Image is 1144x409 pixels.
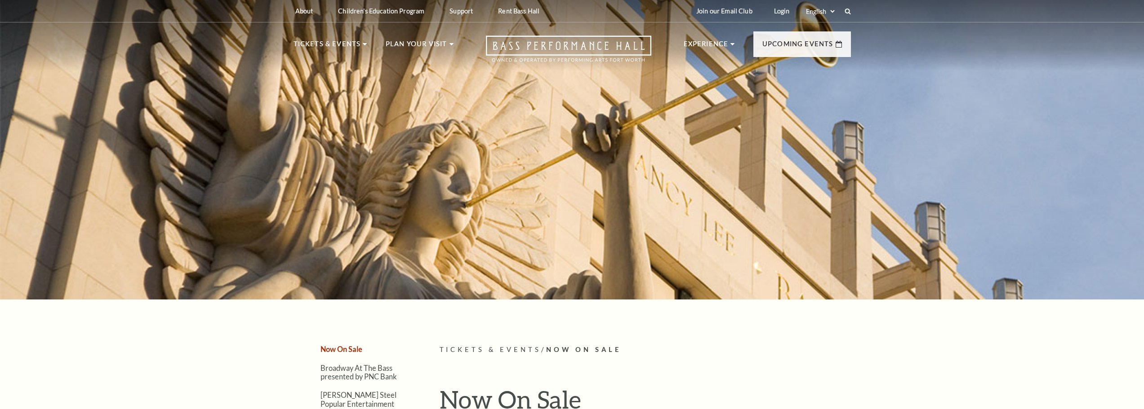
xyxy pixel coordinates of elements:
p: Children's Education Program [338,7,424,15]
a: Broadway At The Bass presented by PNC Bank [320,364,397,381]
p: Rent Bass Hall [498,7,539,15]
span: Tickets & Events [440,346,542,353]
a: Now On Sale [320,345,362,353]
a: [PERSON_NAME] Steel Popular Entertainment [320,391,396,408]
p: About [295,7,313,15]
p: Upcoming Events [762,39,833,55]
p: Plan Your Visit [386,39,447,55]
p: Support [450,7,473,15]
p: Tickets & Events [294,39,361,55]
p: Experience [684,39,729,55]
span: Now On Sale [546,346,621,353]
p: / [440,344,851,356]
select: Select: [804,7,836,16]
